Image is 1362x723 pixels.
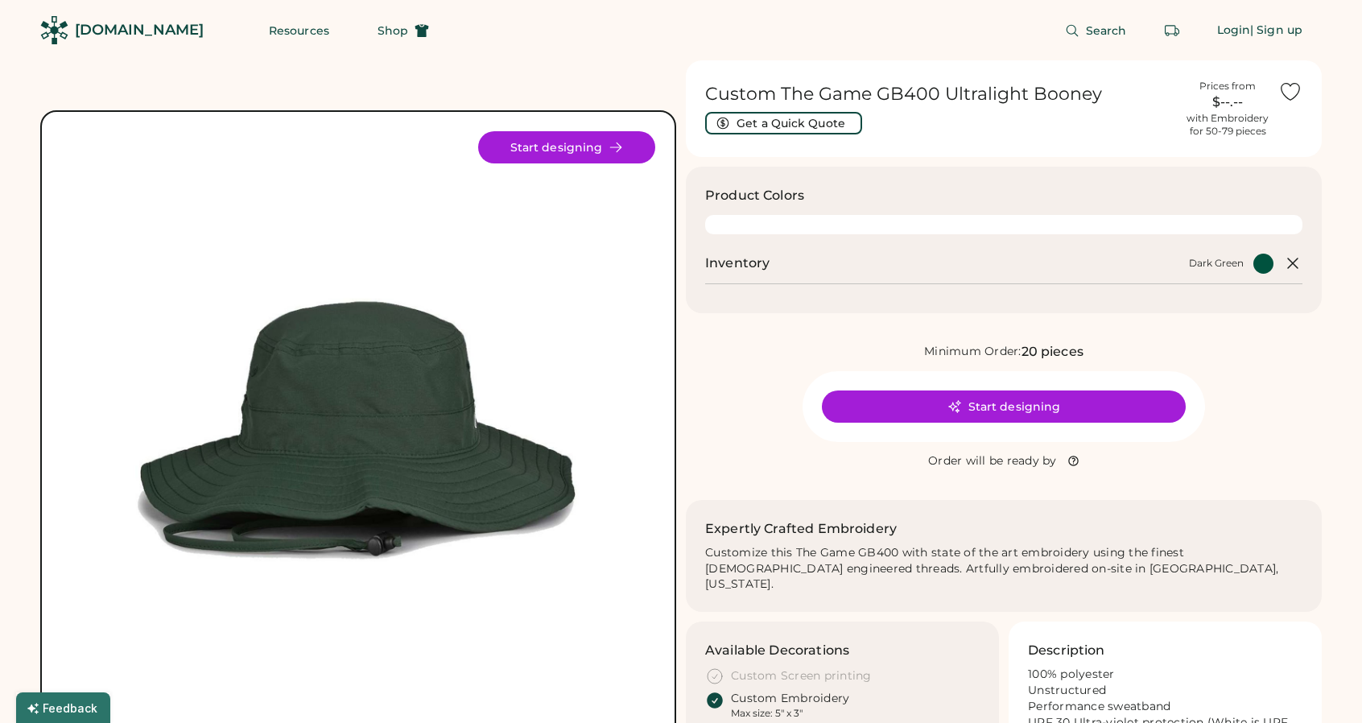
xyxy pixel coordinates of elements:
[478,131,655,163] button: Start designing
[705,545,1302,593] div: Customize this The Game GB400 with state of the art embroidery using the finest [DEMOGRAPHIC_DATA...
[1187,93,1269,112] div: $--.--
[1250,23,1302,39] div: | Sign up
[1199,80,1256,93] div: Prices from
[675,70,814,92] div: FREE SHIPPING
[731,691,849,707] div: Custom Embroidery
[1217,23,1251,39] div: Login
[1028,641,1105,660] h3: Description
[822,390,1186,423] button: Start designing
[378,25,408,36] span: Shop
[705,254,770,273] h2: Inventory
[358,14,448,47] button: Shop
[1021,342,1083,361] div: 20 pieces
[40,16,68,44] img: Rendered Logo - Screens
[75,20,204,40] div: [DOMAIN_NAME]
[250,14,349,47] button: Resources
[705,519,897,539] h2: Expertly Crafted Embroidery
[705,641,849,660] h3: Available Decorations
[705,112,862,134] button: Get a Quick Quote
[1187,112,1269,138] div: with Embroidery for 50-79 pieces
[924,344,1021,360] div: Minimum Order:
[1046,14,1146,47] button: Search
[731,707,803,720] div: Max size: 5" x 3"
[705,83,1177,105] h1: Custom The Game GB400 Ultralight Booney
[1189,257,1244,270] div: Dark Green
[928,453,1057,469] div: Order will be ready by
[705,186,804,205] h3: Product Colors
[731,668,872,684] div: Custom Screen printing
[1086,25,1127,36] span: Search
[1156,14,1188,47] button: Retrieve an order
